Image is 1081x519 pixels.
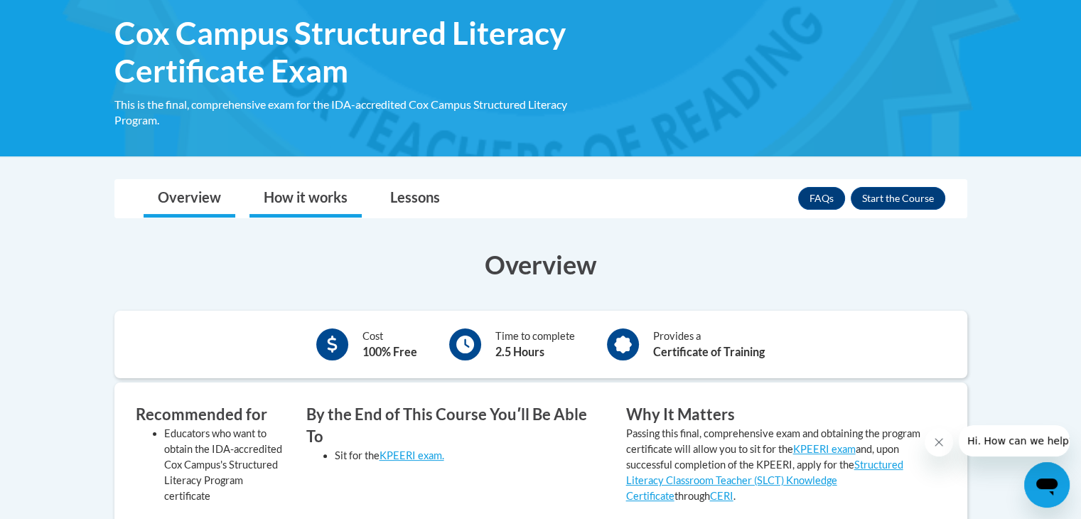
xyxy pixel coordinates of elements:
div: Provides a [653,328,765,360]
a: KPEERI exam. [380,449,444,461]
a: How it works [249,180,362,218]
div: Time to complete [495,328,575,360]
iframe: Close message [925,428,953,456]
span: Hi. How can we help? [9,10,115,21]
button: Enroll [851,187,945,210]
b: 100% Free [362,345,417,358]
h3: Why It Matters [626,404,925,426]
a: Structured Literacy Classroom Teacher (SLCT) Knowledge Certificate [626,459,903,502]
b: Certificate of Training [653,345,765,358]
a: KPEERI exam [793,443,856,455]
h3: Overview [114,247,967,282]
a: CERI [710,490,733,502]
h3: By the End of This Course Youʹll Be Able To [306,404,605,448]
iframe: Button to launch messaging window [1024,462,1070,508]
h3: Recommended for [136,404,285,426]
a: Lessons [376,180,454,218]
p: Passing this final, comprehensive exam and obtaining the program certificate will allow you to si... [626,426,925,504]
li: Educators who want to obtain the IDA-accredited Cox Campus's Structured Literacy Program certificate [164,426,285,504]
a: FAQs [798,187,845,210]
a: Overview [144,180,235,218]
div: Cost [362,328,417,360]
iframe: Message from company [959,425,1070,456]
b: 2.5 Hours [495,345,544,358]
li: Sit for the [335,448,605,464]
span: Cox Campus Structured Literacy Certificate Exam [114,14,605,90]
div: This is the final, comprehensive exam for the IDA-accredited Cox Campus Structured Literacy Program. [114,97,605,128]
